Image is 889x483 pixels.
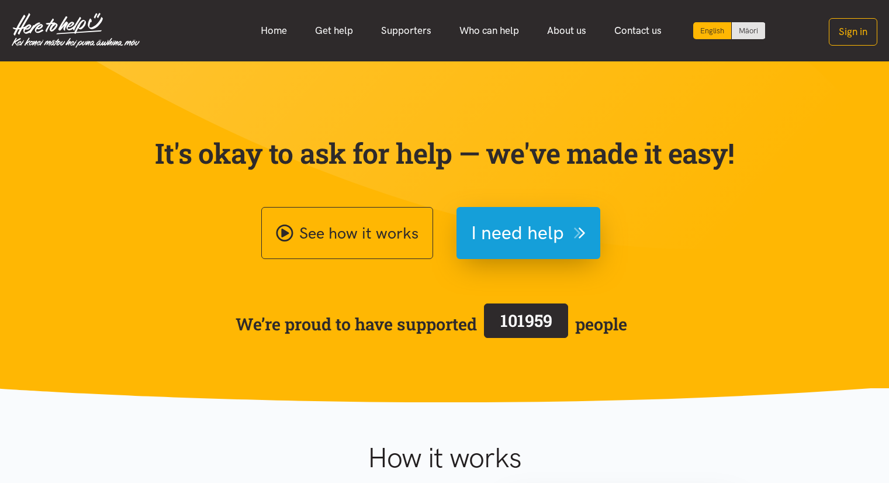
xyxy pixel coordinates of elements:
[829,18,877,46] button: Sign in
[732,22,765,39] a: Switch to Te Reo Māori
[471,218,564,248] span: I need help
[254,441,635,475] h1: How it works
[367,18,445,43] a: Supporters
[301,18,367,43] a: Get help
[445,18,533,43] a: Who can help
[600,18,676,43] a: Contact us
[477,301,575,347] a: 101959
[153,136,737,170] p: It's okay to ask for help — we've made it easy!
[12,13,140,48] img: Home
[261,207,433,259] a: See how it works
[236,301,627,347] span: We’re proud to have supported people
[247,18,301,43] a: Home
[500,309,552,332] span: 101959
[533,18,600,43] a: About us
[693,22,766,39] div: Language toggle
[693,22,732,39] div: Current language
[456,207,600,259] button: I need help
